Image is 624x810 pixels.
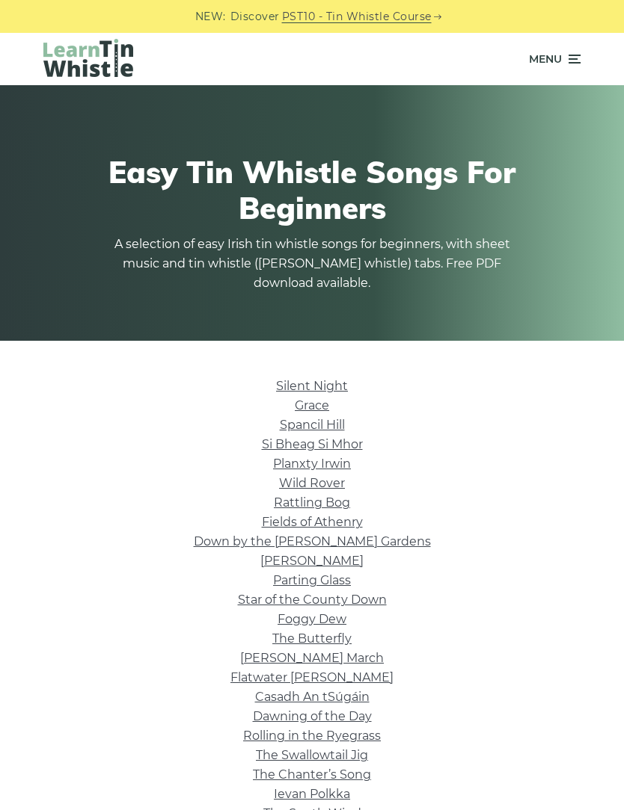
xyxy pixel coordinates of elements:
[295,398,329,412] a: Grace
[260,554,364,568] a: [PERSON_NAME]
[110,235,514,293] p: A selection of easy Irish tin whistle songs for beginners, with sheet music and tin whistle ([PER...
[273,573,351,587] a: Parting Glass
[274,495,350,510] a: Rattling Bog
[274,787,350,801] a: Ievan Polkka
[262,437,363,451] a: Si­ Bheag Si­ Mhor
[43,154,581,226] h1: Easy Tin Whistle Songs For Beginners
[256,748,368,762] a: The Swallowtail Jig
[529,40,562,78] span: Menu
[194,534,431,548] a: Down by the [PERSON_NAME] Gardens
[253,767,371,782] a: The Chanter’s Song
[262,515,363,529] a: Fields of Athenry
[279,476,345,490] a: Wild Rover
[230,670,394,684] a: Flatwater [PERSON_NAME]
[278,612,346,626] a: Foggy Dew
[280,418,345,432] a: Spancil Hill
[240,651,384,665] a: [PERSON_NAME] March
[243,729,381,743] a: Rolling in the Ryegrass
[272,631,352,646] a: The Butterfly
[43,39,133,77] img: LearnTinWhistle.com
[273,457,351,471] a: Planxty Irwin
[253,709,372,723] a: Dawning of the Day
[276,379,348,393] a: Silent Night
[238,593,387,607] a: Star of the County Down
[255,690,370,704] a: Casadh An tSúgáin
